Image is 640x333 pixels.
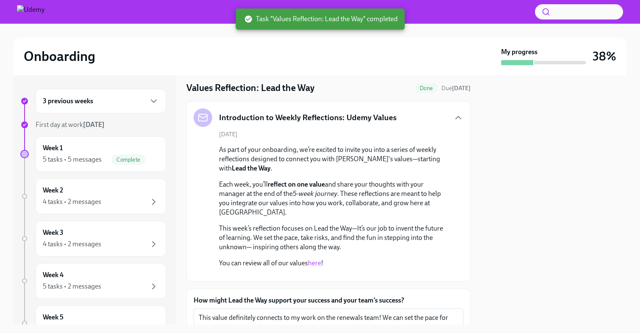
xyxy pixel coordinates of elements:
h6: Week 1 [43,143,63,153]
a: Week 34 tasks • 2 messages [20,221,166,256]
strong: My progress [501,47,537,57]
h6: Week 3 [43,228,64,237]
h6: Week 4 [43,270,64,280]
a: here [308,259,321,267]
h3: 38% [593,49,616,64]
h4: Values Reflection: Lead the Way [186,82,315,94]
span: Done [415,85,438,91]
div: 3 previous weeks [36,89,166,113]
strong: [DATE] [83,121,105,129]
span: Due [441,85,471,92]
p: You can review all of our values ! [219,259,450,268]
span: Complete [111,157,145,163]
h5: Introduction to Weekly Reflections: Udemy Values [219,112,396,123]
div: 4 tasks • 2 messages [43,239,101,249]
span: First day at work [36,121,105,129]
p: Each week, you’ll and share your thoughts with your manager at the end of the . These reflections... [219,180,450,217]
img: Udemy [17,5,44,19]
div: 5 tasks • 2 messages [43,282,101,291]
strong: Lead the Way [232,164,271,172]
h2: Onboarding [24,48,95,65]
a: Week 15 tasks • 5 messagesComplete [20,136,166,172]
a: Week 24 tasks • 2 messages [20,179,166,214]
strong: reflect on one value [268,180,325,188]
span: [DATE] [219,130,238,138]
h6: Week 5 [43,313,64,322]
p: As part of your onboarding, we’re excited to invite you into a series of weekly reflections desig... [219,145,450,173]
div: 5 tasks • 5 messages [43,155,102,164]
label: How might Lead the Way support your success and your team’s success? [194,296,463,305]
em: 5-week journey [293,190,337,198]
a: Week 45 tasks • 2 messages [20,263,166,299]
strong: [DATE] [452,85,471,92]
a: First day at work[DATE] [20,120,166,129]
span: August 18th, 2025 10:00 [441,84,471,92]
div: 4 tasks • 2 messages [43,197,101,206]
h6: 3 previous weeks [43,96,93,106]
p: This week’s reflection focuses on Lead the Way—It’s our job to invent the future of learning. We ... [219,224,450,252]
h6: Week 2 [43,186,63,195]
span: Task "Values Reflection: Lead the Way" completed [244,14,398,24]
